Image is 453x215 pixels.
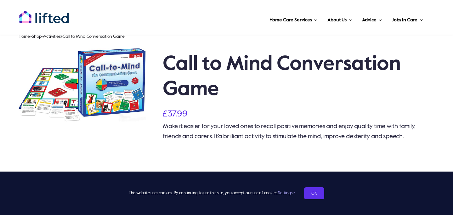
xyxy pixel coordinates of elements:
p: Make it easier for your loved ones to recall positive memories and enjoy quality time with family... [163,122,434,142]
nav: Main Menu [89,9,425,28]
span: Jobs in Care [392,15,417,25]
h2: Description [25,167,428,184]
a: Shop [32,34,42,39]
a: Home Care Services [268,9,320,28]
span: About Us [327,15,347,25]
a: lifted-logo [19,10,69,17]
nav: Breadcrumb [19,31,434,42]
a: Activities [43,34,60,39]
a: Jobs in Care [390,9,425,28]
span: Home Care Services [269,15,312,25]
a: About Us [326,9,354,28]
span: This website uses cookies. By continuing to use this site, you accept our use of cookies. [129,188,295,198]
a: OK [304,187,324,199]
h1: Call to Mind Conversation Game [163,52,434,102]
a: Home [19,34,30,39]
span: Advice [362,15,376,25]
a: Advice [360,9,383,28]
a: Settings [278,191,295,195]
span: £ [163,110,167,118]
span: Call to Mind Conversation Game [63,34,125,39]
bdi: 37.99 [163,110,187,118]
span: » » » [19,34,125,39]
a: Call To Mind Game [19,48,146,122]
